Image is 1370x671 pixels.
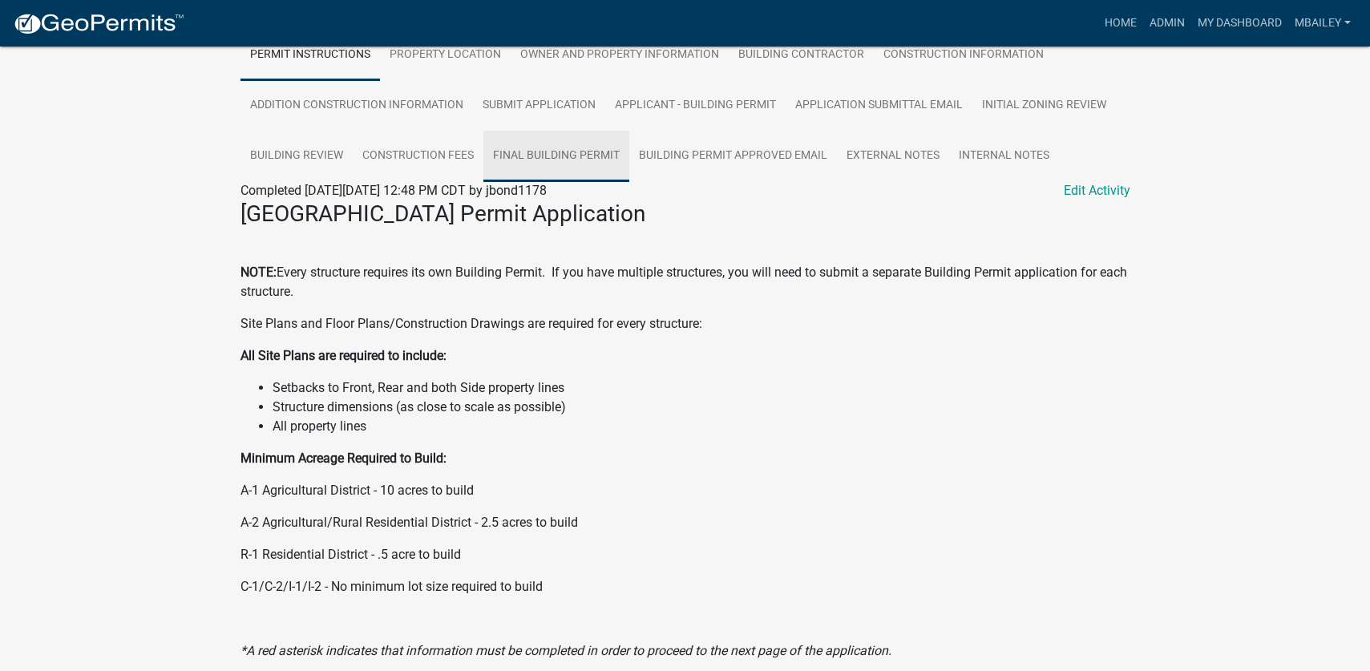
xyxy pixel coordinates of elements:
[972,80,1116,131] a: Initial Zoning Review
[240,263,1130,301] p: Every structure requires its own Building Permit. If you have multiple structures, you will need ...
[949,131,1059,182] a: Internal Notes
[483,131,629,182] a: Final Building Permit
[240,513,1130,532] p: A-2 Agricultural/Rural Residential District - 2.5 acres to build
[353,131,483,182] a: Construction Fees
[380,30,511,81] a: Property Location
[1064,181,1130,200] a: Edit Activity
[1143,8,1191,38] a: Admin
[240,183,547,198] span: Completed [DATE][DATE] 12:48 PM CDT by jbond1178
[240,545,1130,564] p: R-1 Residential District - .5 acre to build
[240,200,1130,228] h3: [GEOGRAPHIC_DATA] Permit Application
[240,348,447,363] strong: All Site Plans are required to include:
[240,577,1130,596] p: C-1/C-2/I-1/I-2 - No minimum lot size required to build
[786,80,972,131] a: Application Submittal Email
[837,131,949,182] a: External Notes
[473,80,605,131] a: Submit Application
[1191,8,1288,38] a: My Dashboard
[273,378,1130,398] li: Setbacks to Front, Rear and both Side property lines
[240,481,1130,500] p: A-1 Agricultural District - 10 acres to build
[240,80,473,131] a: Addition Construction Information
[729,30,874,81] a: Building Contractor
[240,643,891,658] i: *A red asterisk indicates that information must be completed in order to proceed to the next page...
[629,131,837,182] a: Building Permit Approved Email
[874,30,1053,81] a: Construction Information
[273,417,1130,436] li: All property lines
[511,30,729,81] a: Owner and Property Information
[240,131,353,182] a: Building Review
[240,451,447,466] strong: Minimum Acreage Required to Build:
[240,30,380,81] a: Permit Instructions
[605,80,786,131] a: Applicant - Building Permit
[273,398,1130,417] li: Structure dimensions (as close to scale as possible)
[1288,8,1357,38] a: mbailey
[1098,8,1143,38] a: Home
[240,265,277,280] strong: NOTE:
[240,314,1130,333] p: Site Plans and Floor Plans/Construction Drawings are required for every structure:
